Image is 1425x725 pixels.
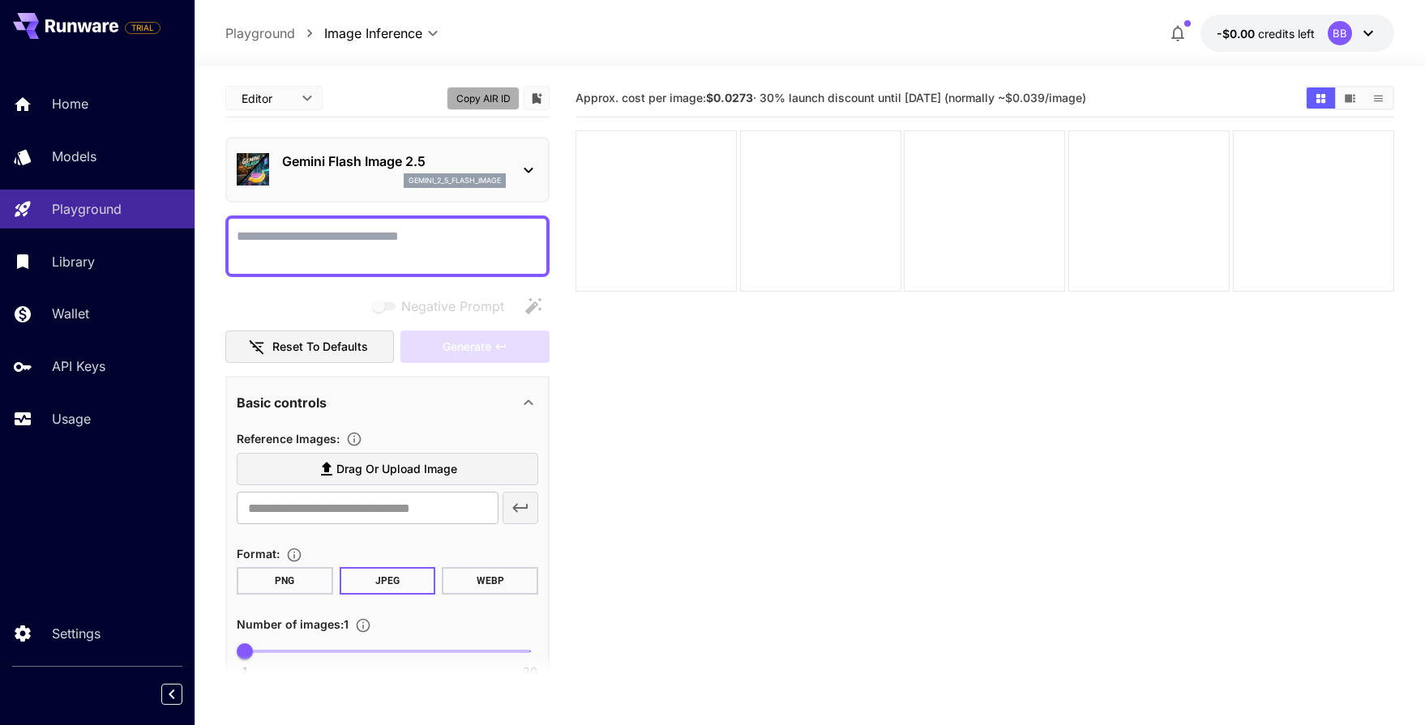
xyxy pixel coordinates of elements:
[237,453,538,486] label: Drag or upload image
[237,393,327,412] p: Basic controls
[225,23,295,43] a: Playground
[237,383,538,422] div: Basic controls
[1217,27,1258,41] span: -$0.00
[1258,27,1315,41] span: credits left
[125,18,160,37] span: Add your payment card to enable full platform functionality.
[282,151,506,171] p: Gemini Flash Image 2.5
[1200,15,1394,52] button: -$0.00408BB
[447,87,520,110] button: Copy AIR ID
[1336,87,1364,109] button: Show images in video view
[237,617,349,631] span: Number of images : 1
[237,432,340,446] span: Reference Images :
[340,431,369,447] button: Upload a reference image to guide the result. This is needed for Image-to-Image or Inpainting. Su...
[52,147,96,166] p: Models
[52,94,88,113] p: Home
[529,88,544,108] button: Add to library
[52,252,95,271] p: Library
[1364,87,1393,109] button: Show images in list view
[324,23,422,43] span: Image Inference
[576,91,1086,104] span: Approx. cost per image: · 30% launch discount until [DATE] (normally ~$0.039/image)
[242,90,292,107] span: Editor
[1305,86,1394,110] div: Show images in grid viewShow images in video viewShow images in list view
[280,547,309,563] button: Choose the file format for the output image.
[442,567,538,595] button: WEBP
[126,22,160,34] span: TRIAL
[1217,25,1315,42] div: -$0.00408
[1307,87,1335,109] button: Show images in grid view
[52,409,91,429] p: Usage
[237,567,333,595] button: PNG
[237,547,280,561] span: Format :
[161,684,182,705] button: Collapse sidebar
[349,617,378,633] button: Specify how many images to generate in a single request. Each image generation will be charged se...
[369,296,517,316] span: Negative prompts are not compatible with the selected model.
[52,624,101,643] p: Settings
[225,23,324,43] nav: breadcrumb
[401,296,504,316] span: Negative Prompt
[336,459,457,480] span: Drag or upload image
[225,331,394,364] button: Reset to defaults
[52,356,105,376] p: API Keys
[706,91,753,104] b: $0.0273
[52,199,122,219] p: Playground
[237,145,538,194] div: Gemini Flash Image 2.5gemini_2_5_flash_image
[173,680,195,709] div: Collapse sidebar
[409,175,501,186] p: gemini_2_5_flash_image
[1328,21,1352,45] div: BB
[52,304,89,323] p: Wallet
[340,567,436,595] button: JPEG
